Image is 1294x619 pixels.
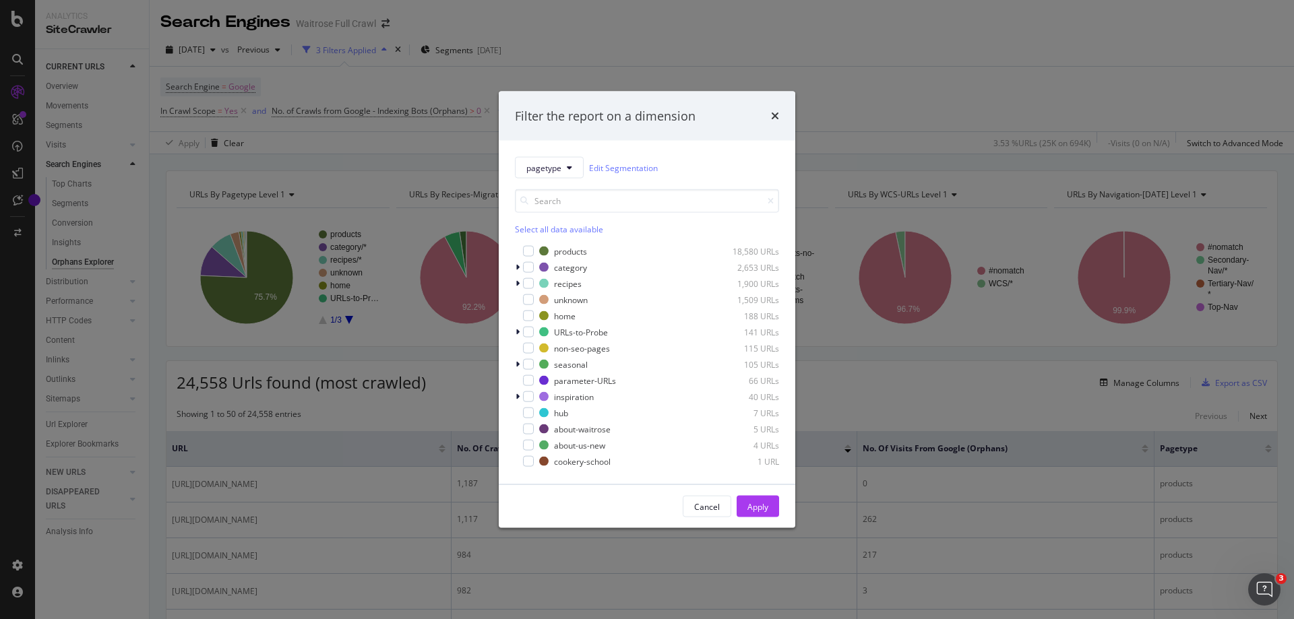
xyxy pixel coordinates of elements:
[683,496,731,517] button: Cancel
[11,413,258,436] textarea: Message…
[515,189,779,213] input: Search
[21,441,32,452] button: Emoji picker
[713,439,779,451] div: 4 URLs
[22,237,248,409] div: However, you can work around this limitation by creating more detailed reports in Keywords Explor...
[554,326,608,337] div: URLs-to-Probe
[747,500,768,512] div: Apply
[9,5,34,31] button: go back
[554,358,588,370] div: seasonal
[231,436,253,457] button: Send a message…
[737,496,779,517] button: Apply
[11,32,259,50] div: [DATE]
[554,245,587,257] div: products
[499,91,795,528] div: modal
[554,294,588,305] div: unknown
[694,500,720,512] div: Cancel
[55,219,66,230] a: Source reference 9276016:
[38,7,60,29] img: Profile image for Customer Support
[1248,573,1281,606] iframe: Intercom live chat
[554,278,582,289] div: recipes
[554,374,616,386] div: parameter-URLs
[713,374,779,386] div: 66 URLs
[65,7,162,17] h1: Customer Support
[713,455,779,467] div: 1 URL
[713,245,779,257] div: 18,580 URLs
[713,326,779,337] div: 141 URLs
[554,310,576,321] div: home
[554,407,568,418] div: hub
[42,441,53,452] button: Gif picker
[713,310,779,321] div: 188 URLs
[11,50,259,143] div: Rachel says…
[211,5,237,31] button: Home
[49,50,259,132] div: Yes it's a standard way of displaying keyword clicks and impressions differences in RealKeywords ...
[713,261,779,273] div: 2,653 URLs
[554,261,587,273] div: category
[123,381,146,404] button: Scroll to bottom
[515,107,696,125] div: Filter the report on a dimension
[771,107,779,125] div: times
[65,17,168,30] p: The team can also help
[554,455,611,467] div: cookery-school
[713,278,779,289] div: 1,900 URLs
[22,151,248,230] div: Based on our current RealKeywords functionality, there isn't a built-in option to customize the p...
[554,423,611,434] div: about-waitrose
[713,358,779,370] div: 105 URLs
[526,162,561,173] span: pagetype
[137,379,148,390] span: Scroll badge
[59,58,248,124] div: Yes it's a standard way of displaying keyword clicks and impressions differences in RealKeywords ...
[713,294,779,305] div: 1,509 URLs
[515,157,584,178] button: pagetype
[554,439,605,451] div: about-us-new
[589,160,658,174] a: Edit Segmentation
[713,391,779,402] div: 40 URLs
[554,342,610,354] div: non-seo-pages
[64,441,75,452] button: Upload attachment
[237,5,261,30] div: Close
[713,342,779,354] div: 115 URLs
[1276,573,1287,584] span: 3
[713,423,779,434] div: 5 URLs
[11,143,259,601] div: Based on our current RealKeywords functionality, there isn't a built-in option to customize the p...
[713,407,779,418] div: 7 URLs
[554,391,594,402] div: inspiration
[515,224,779,235] div: Select all data available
